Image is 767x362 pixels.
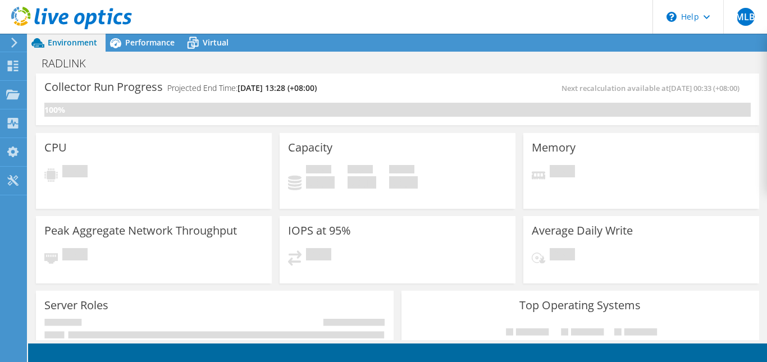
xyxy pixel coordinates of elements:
span: Performance [125,37,175,48]
h1: RADLINK [36,57,103,70]
span: Pending [550,248,575,263]
h3: Peak Aggregate Network Throughput [44,224,237,237]
h3: Server Roles [44,299,108,311]
h4: Projected End Time: [167,82,317,94]
span: Total [389,165,414,176]
h4: 0 GiB [348,176,376,189]
h4: 0 GiB [389,176,418,189]
span: Next recalculation available at [561,83,745,93]
span: Free [348,165,373,176]
h3: CPU [44,141,67,154]
span: [DATE] 13:28 (+08:00) [238,83,317,93]
span: MLB [737,8,755,26]
span: [DATE] 00:33 (+08:00) [669,83,739,93]
h3: Top Operating Systems [410,299,751,311]
span: Pending [62,248,88,263]
h3: Memory [532,141,576,154]
h3: Average Daily Write [532,224,633,237]
span: Pending [550,165,575,180]
h3: Capacity [288,141,332,154]
h3: IOPS at 95% [288,224,351,237]
span: Environment [48,37,97,48]
span: Pending [62,165,88,180]
span: Pending [306,248,331,263]
span: Used [306,165,331,176]
svg: \n [666,12,677,22]
h4: 0 GiB [306,176,335,189]
span: Virtual [203,37,229,48]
